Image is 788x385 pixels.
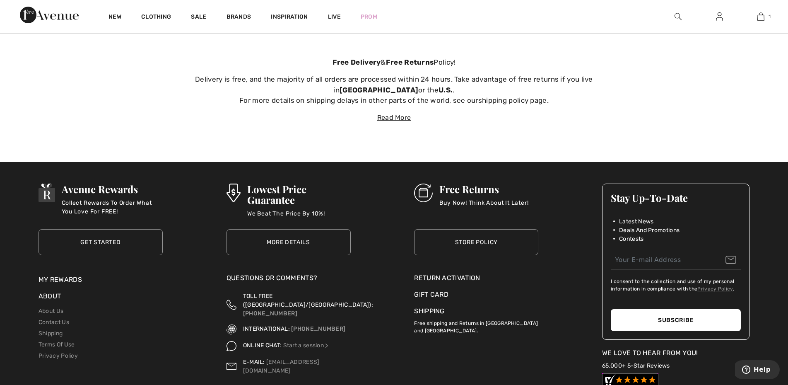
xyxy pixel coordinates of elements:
label: I consent to the collection and use of my personal information in compliance with the . [611,278,741,293]
input: Your E-mail Address [611,251,741,269]
span: Contests [619,235,643,243]
a: About Us [39,308,63,315]
a: Privacy Policy [697,286,733,292]
p: & Policy! [182,57,607,68]
span: Inspiration [271,13,308,22]
div: Questions or Comments? [227,273,351,287]
img: My Info [716,12,723,22]
img: International [227,324,236,334]
strong: [GEOGRAPHIC_DATA] [340,86,418,94]
a: [EMAIL_ADDRESS][DOMAIN_NAME] [243,358,320,374]
img: 1ère Avenue [20,7,79,23]
a: Store Policy [414,229,538,255]
span: Latest News [619,217,653,226]
a: Gift Card [414,290,538,300]
img: Contact us [227,358,236,375]
h3: Lowest Price Guarantee [247,184,351,205]
a: 1 [740,12,781,22]
a: Prom [361,12,377,21]
img: search the website [675,12,682,22]
a: Get Started [39,229,163,255]
div: We Love To Hear From You! [602,348,749,358]
span: TOLL FREE ([GEOGRAPHIC_DATA]/[GEOGRAPHIC_DATA]): [243,293,373,308]
a: Contact Us [39,319,69,326]
a: Sale [191,13,206,22]
div: About [39,291,163,305]
a: 65,000+ 5-Star Reviews [602,362,670,369]
p: Delivery is free, and the majority of all orders are processed within 24 hours. Take advantage of... [182,74,607,106]
a: Terms Of Use [39,341,75,348]
p: Free shipping and Returns in [GEOGRAPHIC_DATA] and [GEOGRAPHIC_DATA]. [414,316,538,334]
a: Live [328,12,341,21]
img: Toll Free (Canada/US) [227,292,236,318]
a: Shipping [414,307,444,315]
img: Lowest Price Guarantee [227,184,241,202]
h3: Stay Up-To-Date [611,192,741,203]
h3: Free Returns [439,184,528,194]
img: My Bag [757,12,764,22]
img: Online Chat [324,343,330,349]
img: Avenue Rewards [39,184,55,202]
a: Brands [227,13,251,22]
div: Read More [104,113,684,123]
a: Sign In [709,12,730,22]
a: My Rewards [39,276,82,283]
a: [PHONE_NUMBER] [291,325,345,332]
span: E-MAIL: [243,358,265,366]
iframe: Opens a widget where you can find more information [735,360,780,381]
span: 1 [769,13,771,20]
strong: Free Delivery [333,58,381,66]
a: More Details [227,229,351,255]
span: ONLINE CHAT: [243,342,282,349]
span: Deals And Promotions [619,226,680,235]
a: Shipping [39,330,63,337]
p: Buy Now! Think About It Later! [439,199,528,215]
span: INTERNATIONAL: [243,325,290,332]
a: [PHONE_NUMBER] [243,310,297,317]
h3: Avenue Rewards [62,184,163,194]
a: Return Activation [414,273,538,283]
a: shipping policy page [478,96,547,104]
p: We Beat The Price By 10%! [247,209,351,226]
strong: U.S. [439,86,453,94]
strong: Free Returns [386,58,434,66]
img: Free Returns [414,184,433,202]
button: Subscribe [611,309,741,331]
a: Clothing [141,13,171,22]
a: Privacy Policy [39,352,78,359]
p: Collect Rewards To Order What You Love For FREE! [62,199,163,215]
a: Start a session [283,342,330,349]
a: New [108,13,121,22]
img: Online Chat [227,341,236,351]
